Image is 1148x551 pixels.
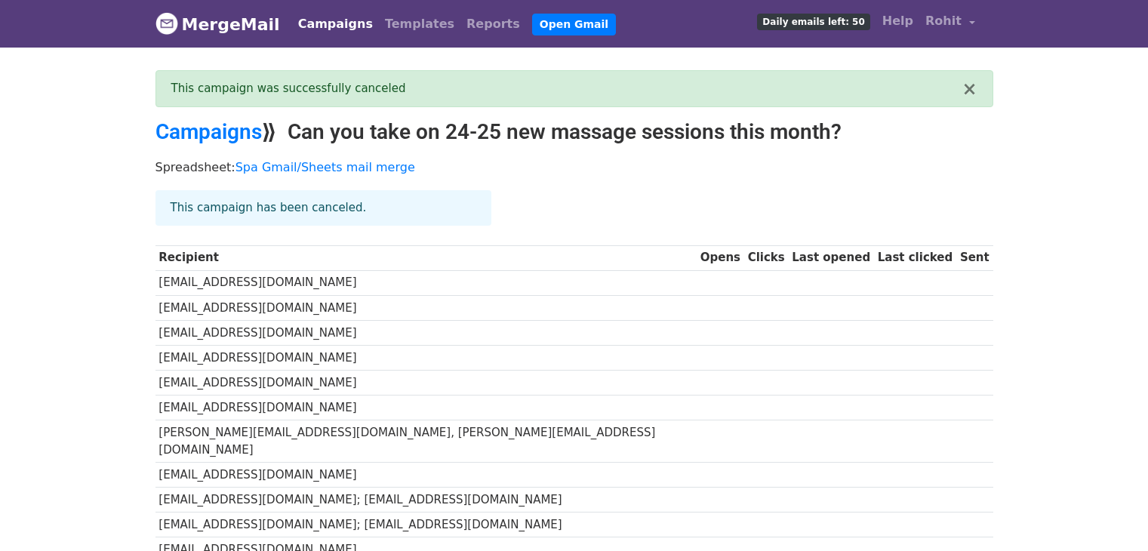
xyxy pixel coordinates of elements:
[155,420,697,463] td: [PERSON_NAME][EMAIL_ADDRESS][DOMAIN_NAME], [PERSON_NAME][EMAIL_ADDRESS][DOMAIN_NAME]
[155,119,262,144] a: Campaigns
[155,396,697,420] td: [EMAIL_ADDRESS][DOMAIN_NAME]
[919,6,981,42] a: Rohit
[925,12,962,30] span: Rohit
[155,12,178,35] img: MergeMail logo
[789,245,874,270] th: Last opened
[155,487,697,512] td: [EMAIL_ADDRESS][DOMAIN_NAME]; [EMAIL_ADDRESS][DOMAIN_NAME]
[155,320,697,345] td: [EMAIL_ADDRESS][DOMAIN_NAME]
[751,6,876,36] a: Daily emails left: 50
[235,160,415,174] a: Spa Gmail/Sheets mail merge
[155,513,697,537] td: [EMAIL_ADDRESS][DOMAIN_NAME]; [EMAIL_ADDRESS][DOMAIN_NAME]
[744,245,789,270] th: Clicks
[155,245,697,270] th: Recipient
[155,270,697,295] td: [EMAIL_ADDRESS][DOMAIN_NAME]
[460,9,526,39] a: Reports
[697,245,744,270] th: Opens
[874,245,956,270] th: Last clicked
[757,14,869,30] span: Daily emails left: 50
[155,190,491,226] div: This campaign has been canceled.
[379,9,460,39] a: Templates
[155,8,280,40] a: MergeMail
[155,295,697,320] td: [EMAIL_ADDRESS][DOMAIN_NAME]
[532,14,616,35] a: Open Gmail
[171,80,962,97] div: This campaign was successfully canceled
[155,345,697,370] td: [EMAIL_ADDRESS][DOMAIN_NAME]
[292,9,379,39] a: Campaigns
[956,245,993,270] th: Sent
[876,6,919,36] a: Help
[155,119,993,145] h2: ⟫ Can you take on 24-25 new massage sessions this month?
[155,371,697,396] td: [EMAIL_ADDRESS][DOMAIN_NAME]
[155,462,697,487] td: [EMAIL_ADDRESS][DOMAIN_NAME]
[155,159,993,175] p: Spreadsheet:
[962,80,977,98] button: ×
